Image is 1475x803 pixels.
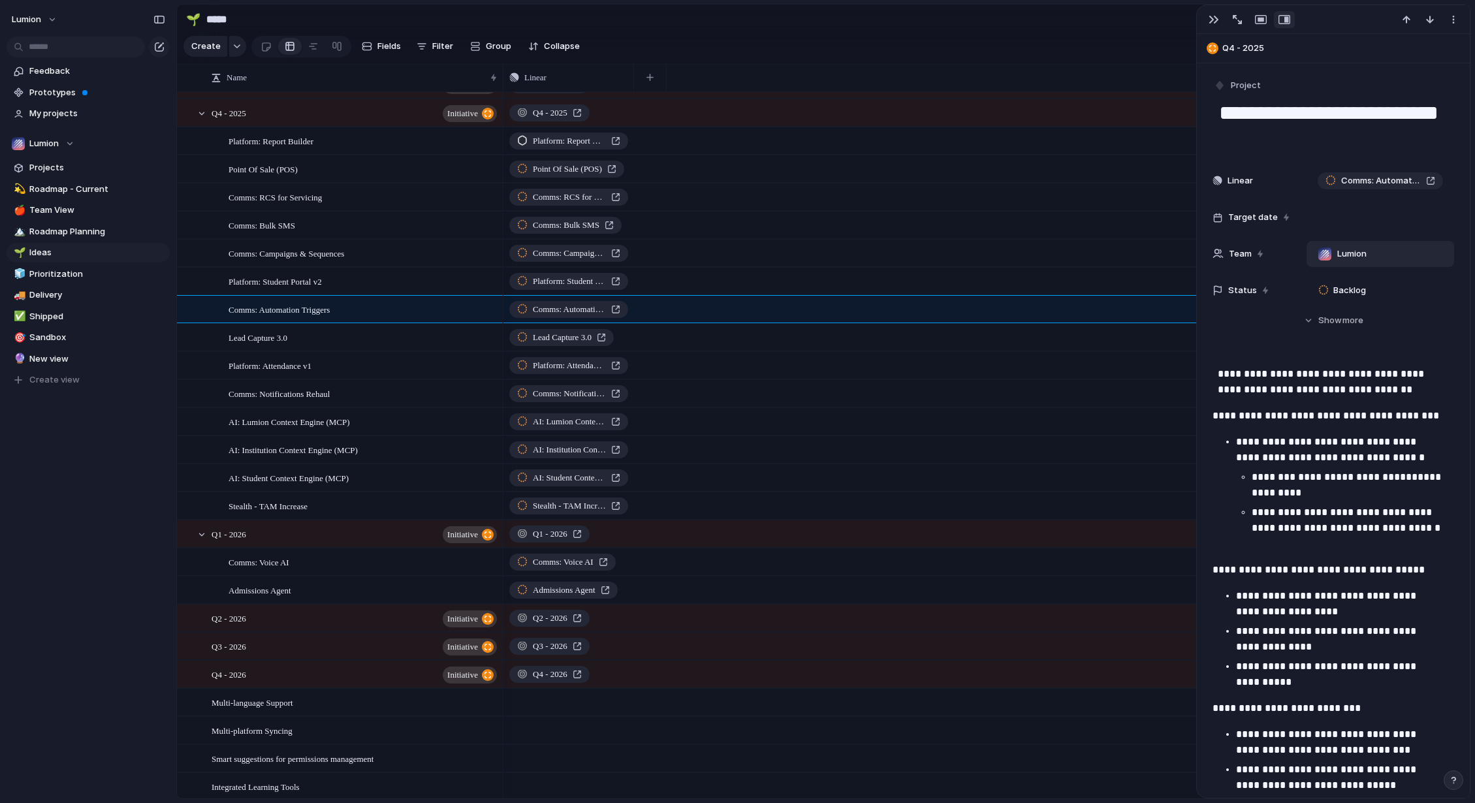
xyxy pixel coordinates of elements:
a: Q4 - 2025 [509,104,590,121]
span: Lumion [29,137,59,150]
span: Comms: Automation Triggers [533,303,606,316]
span: initiative [447,526,478,544]
span: Comms: Campaigns & Sequences [229,245,344,260]
span: Group [486,40,511,53]
span: Prototypes [29,86,165,99]
button: Lumion [7,134,170,153]
span: Project [1231,79,1261,92]
button: 🚚 [12,289,25,302]
span: initiative [447,666,478,684]
button: Create view [7,370,170,390]
a: 💫Roadmap - Current [7,180,170,199]
button: 🌱 [12,246,25,259]
a: My projects [7,104,170,123]
span: Q3 - 2026 [533,640,567,653]
span: Admissions Agent [533,584,595,597]
span: Projects [29,161,165,174]
span: Platform: Attendance v1 [229,358,311,373]
a: ✅Shipped [7,307,170,326]
span: Show [1318,314,1342,327]
span: Platform: Report Builder [229,133,313,148]
button: 🧊 [12,268,25,281]
button: Filter [411,36,458,57]
span: Q4 - 2025 [533,106,567,119]
span: Fields [377,40,401,53]
span: Point Of Sale (POS) [229,161,298,176]
span: AI: Institution Context Engine (MCP) [533,443,606,456]
span: Platform: Attendance v1 [533,359,606,372]
span: Backlog [1333,284,1366,297]
span: Comms: Voice AI [229,554,289,569]
span: Comms: Notifications Rehaul [533,387,606,400]
span: Q1 - 2026 [533,527,567,541]
span: Create [191,40,221,53]
a: Feedback [7,61,170,81]
div: 🍎 [14,203,23,218]
span: Smart suggestions for permissions management [212,751,373,766]
div: 🚚 [14,288,23,303]
a: Platform: Attendance v1 [509,357,628,374]
span: Feedback [29,65,165,78]
a: Platform: Report Builder [509,133,628,150]
span: Ideas [29,246,165,259]
span: AI: Lumion Context Engine (MCP) [533,415,606,428]
div: ✅ [14,309,23,324]
span: Platform: Report Builder [533,134,606,148]
span: Admissions Agent [229,582,291,597]
span: AI: Institution Context Engine (MCP) [229,442,358,457]
span: Platform: Student Portal v2 [533,275,606,288]
span: Platform: Student Portal v2 [229,274,322,289]
span: Q4 - 2025 [212,105,246,120]
div: 🧊 [14,266,23,281]
a: Q1 - 2026 [509,526,590,543]
span: Comms: Bulk SMS [533,219,599,232]
span: initiative [447,104,478,123]
div: 🏔️ [14,224,23,239]
span: AI: Student Context Engine (MCP) [533,471,606,484]
a: Platform: Student Portal v2 [509,273,628,290]
span: Name [227,71,247,84]
span: initiative [447,638,478,656]
a: Point Of Sale (POS) [509,161,624,178]
span: Status [1228,284,1257,297]
span: Comms: Voice AI [533,556,594,569]
span: Roadmap - Current [29,183,165,196]
span: AI: Lumion Context Engine (MCP) [229,414,350,429]
span: initiative [447,610,478,628]
span: New view [29,353,165,366]
span: Stealth - TAM Increase [533,499,606,512]
a: 🧊Prioritization [7,264,170,284]
span: Comms: Notifications Rehaul [229,386,330,401]
button: Collapse [523,36,585,57]
a: Comms: Notifications Rehaul [509,385,628,402]
a: Stealth - TAM Increase [509,497,628,514]
a: AI: Lumion Context Engine (MCP) [509,413,628,430]
span: Q4 - 2026 [533,668,567,681]
button: 🔮 [12,353,25,366]
button: initiative [443,638,497,655]
a: Admissions Agent [509,582,618,599]
a: 🌱Ideas [7,243,170,262]
span: Q4 - 2026 [212,667,246,682]
a: Prototypes [7,83,170,102]
span: Comms: Automation Triggers [1341,174,1421,187]
span: Q4 - 2025 [1222,42,1464,55]
span: Collapse [544,40,580,53]
a: AI: Student Context Engine (MCP) [509,469,628,486]
span: My projects [29,107,165,120]
span: Target date [1228,211,1278,224]
button: initiative [443,526,497,543]
a: Comms: Bulk SMS [509,217,622,234]
span: Lumion [12,13,41,26]
span: Team View [29,204,165,217]
span: Integrated Learning Tools [212,779,300,794]
a: Comms: Automation Triggers [509,301,628,318]
a: 🎯Sandbox [7,328,170,347]
div: 🔮New view [7,349,170,369]
span: Point Of Sale (POS) [533,163,602,176]
button: initiative [443,105,497,122]
div: 🚚Delivery [7,285,170,305]
div: 💫 [14,181,23,197]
